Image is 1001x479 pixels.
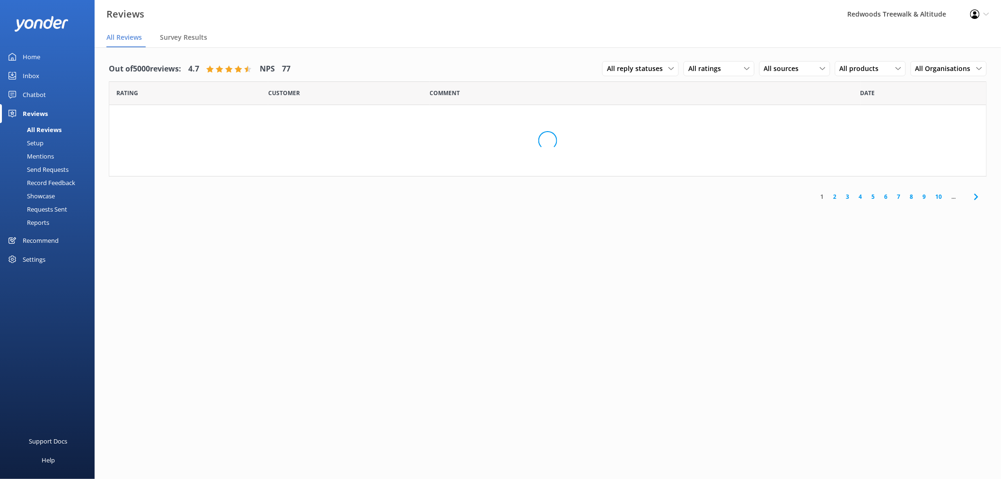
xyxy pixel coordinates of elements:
[160,33,207,42] span: Survey Results
[6,203,67,216] div: Requests Sent
[29,432,68,451] div: Support Docs
[6,176,75,189] div: Record Feedback
[947,192,961,201] span: ...
[915,63,976,74] span: All Organisations
[893,192,905,201] a: 7
[867,192,880,201] a: 5
[688,63,727,74] span: All ratings
[931,192,947,201] a: 10
[23,231,59,250] div: Recommend
[840,63,885,74] span: All products
[842,192,854,201] a: 3
[6,163,69,176] div: Send Requests
[6,136,44,150] div: Setup
[282,63,290,75] h4: 77
[116,89,138,98] span: Date
[6,150,95,163] a: Mentions
[6,216,95,229] a: Reports
[106,33,142,42] span: All Reviews
[607,63,668,74] span: All reply statuses
[268,89,300,98] span: Date
[6,123,95,136] a: All Reviews
[6,189,95,203] a: Showcase
[6,136,95,150] a: Setup
[880,192,893,201] a: 6
[764,63,805,74] span: All sources
[6,216,49,229] div: Reports
[23,47,40,66] div: Home
[816,192,829,201] a: 1
[6,203,95,216] a: Requests Sent
[188,63,199,75] h4: 4.7
[861,89,875,98] span: Date
[109,63,181,75] h4: Out of 5000 reviews:
[6,123,61,136] div: All Reviews
[23,104,48,123] div: Reviews
[6,176,95,189] a: Record Feedback
[23,66,39,85] div: Inbox
[918,192,931,201] a: 9
[6,189,55,203] div: Showcase
[23,85,46,104] div: Chatbot
[430,89,460,98] span: Question
[6,163,95,176] a: Send Requests
[23,250,45,269] div: Settings
[14,16,69,32] img: yonder-white-logo.png
[6,150,54,163] div: Mentions
[260,63,275,75] h4: NPS
[905,192,918,201] a: 8
[42,451,55,470] div: Help
[829,192,842,201] a: 2
[106,7,144,22] h3: Reviews
[854,192,867,201] a: 4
